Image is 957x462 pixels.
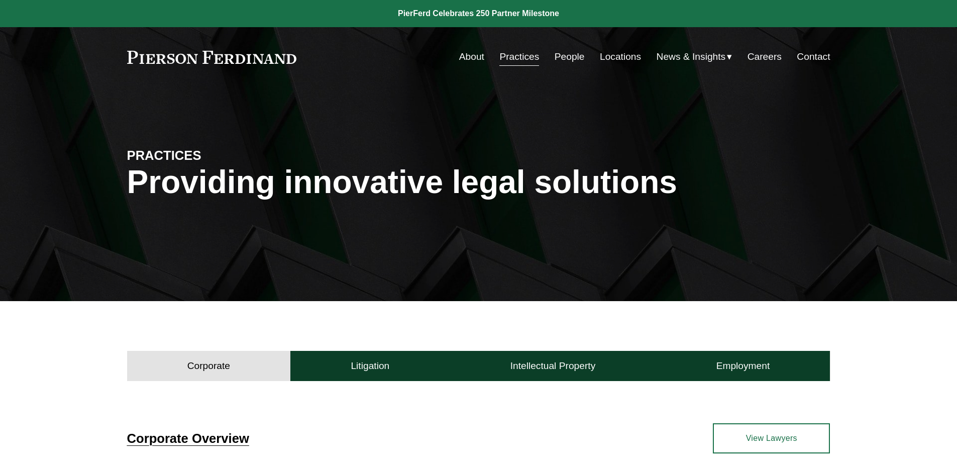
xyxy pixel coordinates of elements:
span: News & Insights [657,48,726,66]
a: Careers [748,47,782,66]
a: View Lawyers [713,423,830,453]
a: Locations [600,47,641,66]
h4: PRACTICES [127,147,303,163]
a: Corporate Overview [127,431,249,445]
a: People [555,47,585,66]
h1: Providing innovative legal solutions [127,164,830,201]
a: About [459,47,484,66]
h4: Intellectual Property [510,360,596,372]
h4: Employment [716,360,770,372]
a: folder dropdown [657,47,732,66]
h4: Corporate [187,360,230,372]
a: Contact [797,47,830,66]
h4: Litigation [351,360,389,372]
a: Practices [499,47,539,66]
